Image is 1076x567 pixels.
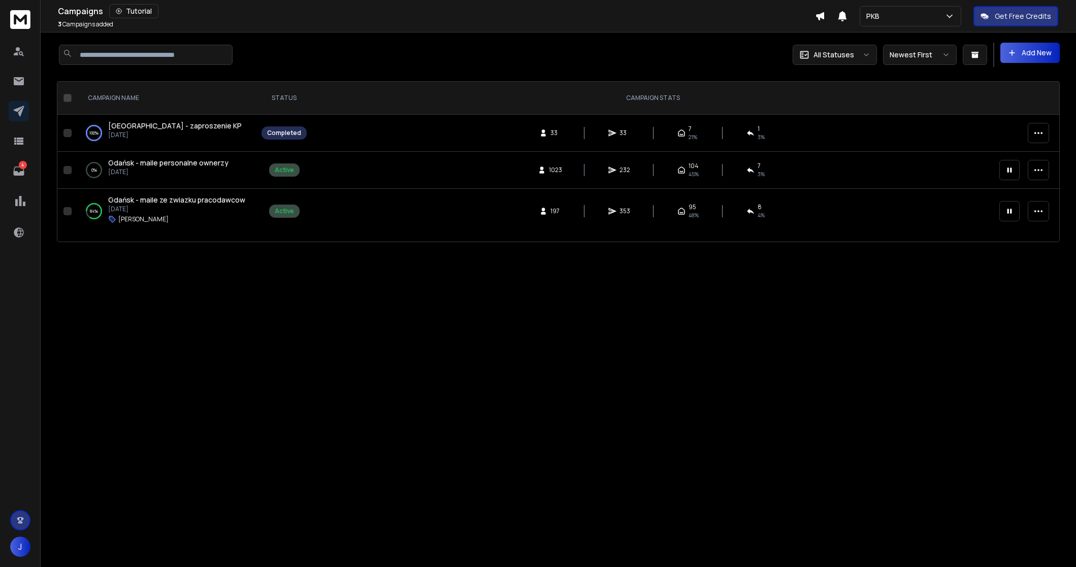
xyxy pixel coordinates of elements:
span: 3 [58,20,61,28]
div: Campaigns [58,4,815,18]
td: 100%[GEOGRAPHIC_DATA] - zaproszenie KP[DATE] [76,115,255,152]
p: All Statuses [813,50,854,60]
span: 104 [689,162,699,170]
span: [GEOGRAPHIC_DATA] - zaproszenie KP [108,121,242,130]
button: Newest First [883,45,957,65]
span: 1023 [549,166,562,174]
th: CAMPAIGN NAME [76,82,255,115]
span: 45 % [689,170,699,178]
button: J [10,537,30,557]
p: [DATE] [108,131,242,139]
span: 353 [619,207,630,215]
p: 4 [19,161,27,169]
span: 4 % [758,211,765,219]
span: 232 [619,166,630,174]
span: 8 [758,203,762,211]
p: [PERSON_NAME] [118,215,169,223]
span: 3 % [758,170,765,178]
div: Active [275,166,294,174]
p: Campaigns added [58,20,113,28]
p: Get Free Credits [995,11,1051,21]
th: CAMPAIGN STATS [313,82,993,115]
a: Gdańsk - maile personalne ownerzy [108,158,229,168]
span: 197 [550,207,561,215]
span: 3 % [758,133,765,141]
span: 48 % [689,211,699,219]
span: 33 [619,129,630,137]
button: Add New [1000,43,1060,63]
p: [DATE] [108,205,245,213]
div: Active [275,207,294,215]
p: [DATE] [108,168,229,176]
span: 7 [689,125,692,133]
a: 4 [9,161,29,181]
span: 1 [758,125,760,133]
p: 84 % [90,206,98,216]
button: Get Free Credits [973,6,1058,26]
td: 0%Gdańsk - maile personalne ownerzy[DATE] [76,152,255,189]
span: 21 % [689,133,697,141]
span: 95 [689,203,696,211]
th: STATUS [255,82,313,115]
a: [GEOGRAPHIC_DATA] - zaproszenie KP [108,121,242,131]
td: 84%Gdańsk - maile ze zwiazku pracodawcow[DATE][PERSON_NAME] [76,189,255,234]
button: Tutorial [109,4,158,18]
span: 33 [550,129,561,137]
a: Gdańsk - maile ze zwiazku pracodawcow [108,195,245,205]
div: Completed [267,129,301,137]
p: 0 % [91,165,97,175]
p: 100 % [89,128,99,138]
span: 7 [758,162,761,170]
p: PKB [866,11,884,21]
